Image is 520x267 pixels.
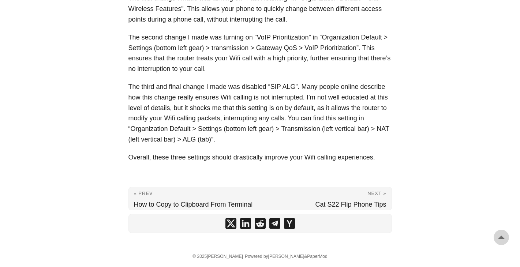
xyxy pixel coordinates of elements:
a: share Fixing Wifi Calling on reddit [255,218,266,229]
a: « Prev How to Copy to Clipboard From Terminal [129,187,260,210]
p: The second change I made was turning on “VoIP Prioritization” in “Organization Default > Settings... [128,32,392,74]
span: Cat S22 Flip Phone Tips [315,201,386,208]
p: The third and final change I made was disabled “SIP ALG”. Many people online describe how this ch... [128,82,392,145]
span: « Prev [134,191,153,196]
a: [PERSON_NAME] [207,254,243,259]
a: share Fixing Wifi Calling on x [225,218,236,229]
a: [PERSON_NAME] [268,254,304,259]
span: Powered by & [245,254,327,259]
a: go to top [494,230,509,245]
a: share Fixing Wifi Calling on linkedin [240,218,251,229]
a: share Fixing Wifi Calling on telegram [269,218,280,229]
span: Next » [367,191,386,196]
a: share Fixing Wifi Calling on ycombinator [284,218,295,229]
a: Next » Cat S22 Flip Phone Tips [260,187,392,210]
p: Overall, these three settings should drastically improve your Wifi calling experiences. [128,152,392,163]
span: How to Copy to Clipboard From Terminal [134,201,253,208]
a: PaperMod [307,254,327,259]
span: © 2025 [192,254,243,259]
